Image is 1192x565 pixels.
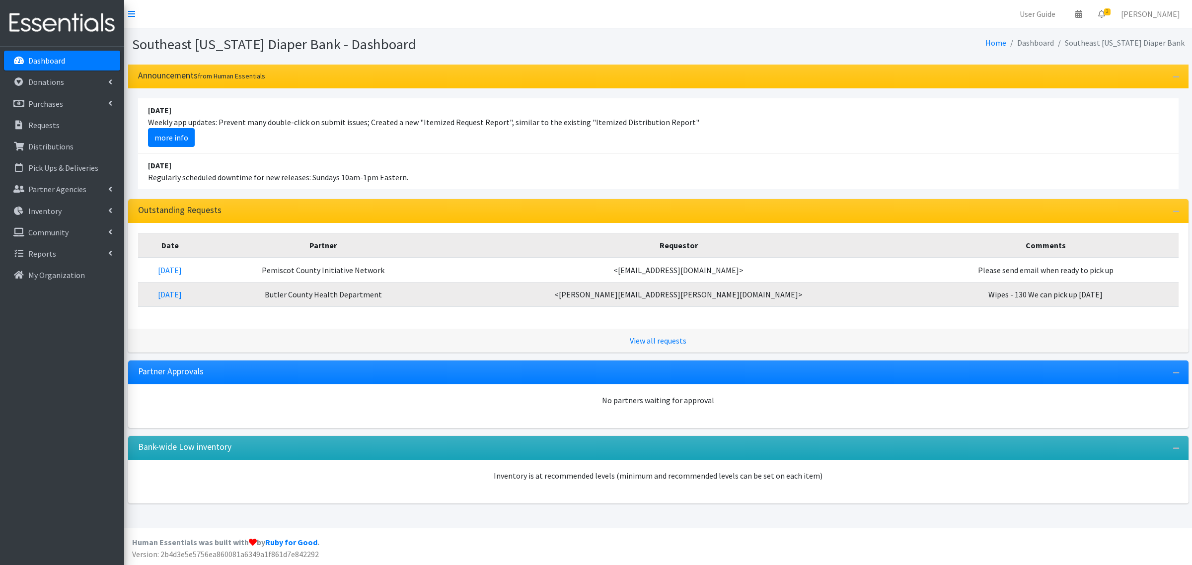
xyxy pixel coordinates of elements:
[985,38,1006,48] a: Home
[138,233,203,258] th: Date
[4,158,120,178] a: Pick Ups & Deliveries
[28,120,60,130] p: Requests
[198,71,265,80] small: from Human Essentials
[445,258,913,282] td: <[EMAIL_ADDRESS][DOMAIN_NAME]>
[148,160,171,170] strong: [DATE]
[28,184,86,194] p: Partner Agencies
[132,549,319,559] span: Version: 2b4d3e5e5756ea860081a6349a1f861d7e842292
[28,99,63,109] p: Purchases
[4,179,120,199] a: Partner Agencies
[138,153,1179,189] li: Regularly scheduled downtime for new releases: Sundays 10am-1pm Eastern.
[138,442,231,452] h3: Bank-wide Low inventory
[445,233,913,258] th: Requestor
[4,222,120,242] a: Community
[138,98,1179,153] li: Weekly app updates: Prevent many double-click on submit issues; Created a new "Itemized Request R...
[158,265,182,275] a: [DATE]
[4,244,120,264] a: Reports
[4,51,120,71] a: Dashboard
[913,258,1179,282] td: Please send email when ready to pick up
[28,227,69,237] p: Community
[1006,36,1054,50] li: Dashboard
[1090,4,1113,24] a: 2
[28,206,62,216] p: Inventory
[148,105,171,115] strong: [DATE]
[202,233,445,258] th: Partner
[913,233,1179,258] th: Comments
[158,289,182,299] a: [DATE]
[913,282,1179,306] td: Wipes - 130 We can pick up [DATE]
[28,56,65,66] p: Dashboard
[202,258,445,282] td: Pemiscot County Initiative Network
[28,249,56,259] p: Reports
[1054,36,1185,50] li: Southeast [US_STATE] Diaper Bank
[4,265,120,285] a: My Organization
[1012,4,1063,24] a: User Guide
[28,141,74,151] p: Distributions
[445,282,913,306] td: <[PERSON_NAME][EMAIL_ADDRESS][PERSON_NAME][DOMAIN_NAME]>
[28,163,98,173] p: Pick Ups & Deliveries
[28,77,64,87] p: Donations
[4,115,120,135] a: Requests
[1104,8,1111,15] span: 2
[138,71,265,81] h3: Announcements
[4,94,120,114] a: Purchases
[265,537,317,547] a: Ruby for Good
[138,205,222,215] h3: Outstanding Requests
[4,137,120,156] a: Distributions
[132,537,319,547] strong: Human Essentials was built with by .
[202,282,445,306] td: Butler County Health Department
[28,270,85,280] p: My Organization
[1113,4,1188,24] a: [PERSON_NAME]
[132,36,655,53] h1: Southeast [US_STATE] Diaper Bank - Dashboard
[630,336,686,346] a: View all requests
[138,394,1179,406] div: No partners waiting for approval
[4,72,120,92] a: Donations
[4,6,120,40] img: HumanEssentials
[138,470,1179,482] p: Inventory is at recommended levels (minimum and recommended levels can be set on each item)
[148,128,195,147] a: more info
[138,366,204,377] h3: Partner Approvals
[4,201,120,221] a: Inventory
